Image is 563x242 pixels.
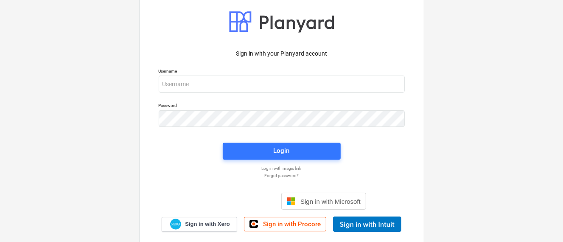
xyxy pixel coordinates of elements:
[274,145,290,156] div: Login
[244,217,326,231] a: Sign in with Procore
[185,220,230,228] span: Sign in with Xero
[159,76,405,93] input: Username
[162,217,237,232] a: Sign in with Xero
[154,173,409,178] a: Forgot password?
[193,192,279,211] iframe: Sign in with Google Button
[159,68,405,76] p: Username
[159,103,405,110] p: Password
[159,49,405,58] p: Sign in with your Planyard account
[287,197,295,205] img: Microsoft logo
[263,220,321,228] span: Sign in with Procore
[154,166,409,171] a: Log in with magic link
[223,143,341,160] button: Login
[300,198,361,205] span: Sign in with Microsoft
[521,201,563,242] iframe: Chat Widget
[170,219,181,230] img: Xero logo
